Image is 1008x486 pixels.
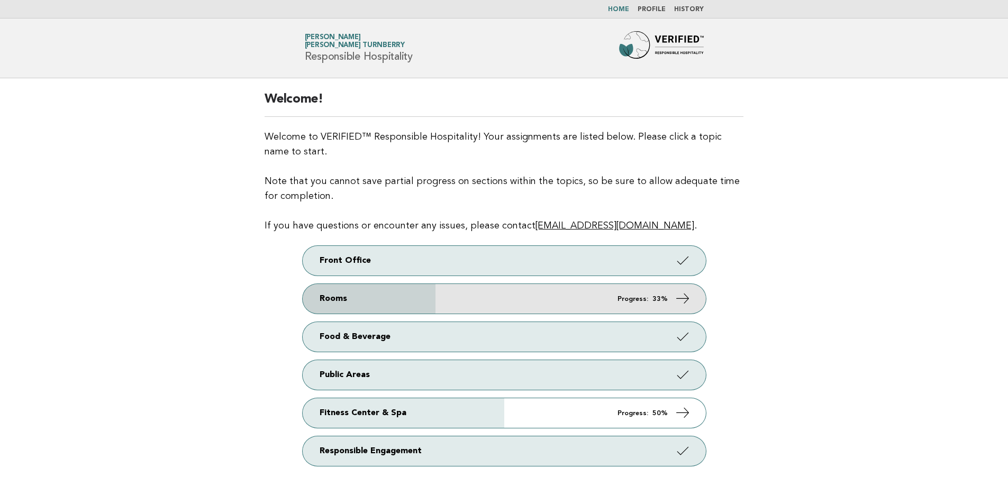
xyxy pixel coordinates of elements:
[617,410,648,417] em: Progress:
[305,42,405,49] span: [PERSON_NAME] Turnberry
[303,436,706,466] a: Responsible Engagement
[265,91,743,117] h2: Welcome!
[674,6,704,13] a: History
[535,221,694,231] a: [EMAIL_ADDRESS][DOMAIN_NAME]
[305,34,405,49] a: [PERSON_NAME][PERSON_NAME] Turnberry
[303,398,706,428] a: Fitness Center & Spa Progress: 50%
[652,410,668,417] strong: 50%
[652,296,668,302] strong: 33%
[265,130,743,233] p: Welcome to VERIFIED™ Responsible Hospitality! Your assignments are listed below. Please click a t...
[303,246,706,276] a: Front Office
[303,360,706,390] a: Public Areas
[303,284,706,314] a: Rooms Progress: 33%
[305,34,413,62] h1: Responsible Hospitality
[638,6,666,13] a: Profile
[617,296,648,302] em: Progress:
[608,6,629,13] a: Home
[619,31,704,65] img: Forbes Travel Guide
[303,322,706,352] a: Food & Beverage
